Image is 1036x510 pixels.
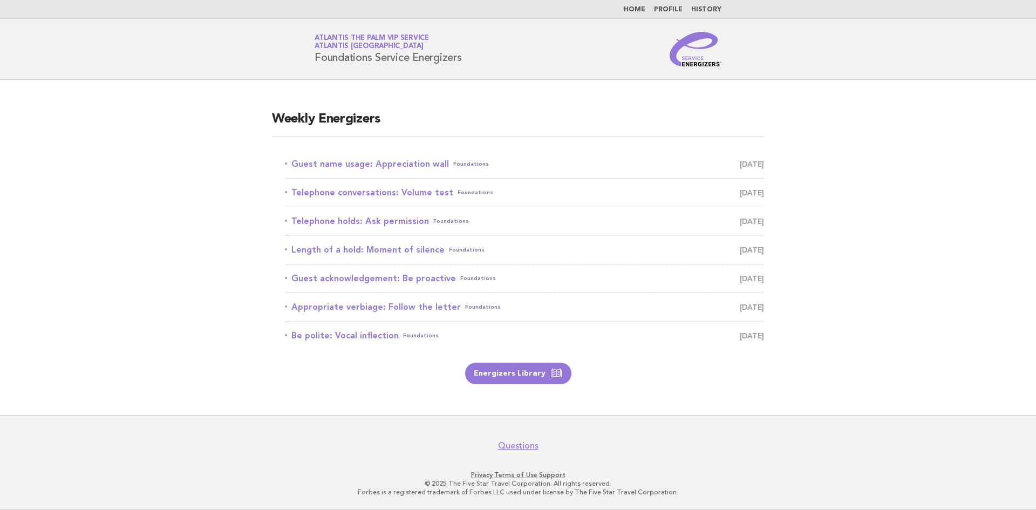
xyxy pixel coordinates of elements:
[403,328,439,343] span: Foundations
[740,214,764,229] span: [DATE]
[740,271,764,286] span: [DATE]
[285,242,764,257] a: Length of a hold: Moment of silenceFoundations [DATE]
[691,6,721,13] a: History
[315,35,462,63] h1: Foundations Service Energizers
[740,185,764,200] span: [DATE]
[465,300,501,315] span: Foundations
[449,242,485,257] span: Foundations
[285,328,764,343] a: Be polite: Vocal inflectionFoundations [DATE]
[624,6,645,13] a: Home
[188,488,848,497] p: Forbes is a registered trademark of Forbes LLC used under license by The Five Star Travel Corpora...
[494,471,537,479] a: Terms of Use
[670,32,721,66] img: Service Energizers
[740,157,764,172] span: [DATE]
[285,157,764,172] a: Guest name usage: Appreciation wallFoundations [DATE]
[188,479,848,488] p: © 2025 The Five Star Travel Corporation. All rights reserved.
[740,328,764,343] span: [DATE]
[433,214,469,229] span: Foundations
[498,440,539,451] a: Questions
[471,471,493,479] a: Privacy
[453,157,489,172] span: Foundations
[315,35,429,50] a: Atlantis The Palm VIP ServiceAtlantis [GEOGRAPHIC_DATA]
[285,300,764,315] a: Appropriate verbiage: Follow the letterFoundations [DATE]
[272,111,764,137] h2: Weekly Energizers
[285,185,764,200] a: Telephone conversations: Volume testFoundations [DATE]
[188,471,848,479] p: · ·
[740,300,764,315] span: [DATE]
[740,242,764,257] span: [DATE]
[539,471,565,479] a: Support
[460,271,496,286] span: Foundations
[465,363,571,384] a: Energizers Library
[285,271,764,286] a: Guest acknowledgement: Be proactiveFoundations [DATE]
[458,185,493,200] span: Foundations
[285,214,764,229] a: Telephone holds: Ask permissionFoundations [DATE]
[315,43,424,50] span: Atlantis [GEOGRAPHIC_DATA]
[654,6,683,13] a: Profile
